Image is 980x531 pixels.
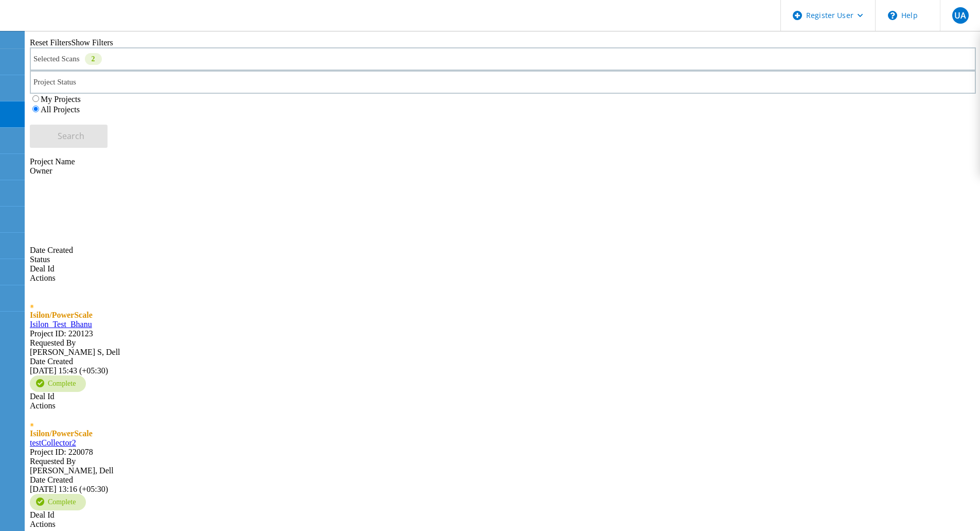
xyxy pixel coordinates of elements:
button: Search [30,125,108,148]
div: Deal Id [30,264,976,273]
div: [DATE] 15:43 (+05:30) [30,357,976,375]
div: 2 [85,53,102,65]
a: Isilon_Test_Bhanu [30,320,92,329]
div: Actions [30,520,976,529]
a: Reset Filters [30,38,71,47]
span: Project ID: 220078 [30,448,93,456]
a: testCollector2 [30,438,76,447]
div: Date Created [30,357,976,366]
span: Isilon/PowerScale [30,311,93,319]
div: [DATE] 13:16 (+05:30) [30,475,976,494]
div: Status [30,255,976,264]
div: Requested By [30,457,976,466]
div: Selected Scans [30,47,976,71]
span: Search [58,130,84,142]
div: Complete [30,494,86,510]
svg: \n [888,11,897,20]
span: Project ID: 220123 [30,329,93,338]
div: Actions [30,273,976,283]
div: [PERSON_NAME] S, Dell [30,338,976,357]
div: [PERSON_NAME], Dell [30,457,976,475]
div: Actions [30,401,976,410]
a: Show Filters [71,38,113,47]
a: Live Optics Dashboard [10,20,121,29]
label: All Projects [41,105,80,114]
div: Project Status [30,71,976,94]
div: Project Name [30,157,976,166]
div: Deal Id [30,392,976,401]
span: Isilon/PowerScale [30,429,93,438]
div: Owner [30,166,976,176]
label: My Projects [41,95,81,104]
div: Date Created [30,176,976,255]
span: UA [954,11,966,20]
div: Deal Id [30,510,976,520]
div: Date Created [30,475,976,485]
div: Requested By [30,338,976,348]
div: Complete [30,375,86,392]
